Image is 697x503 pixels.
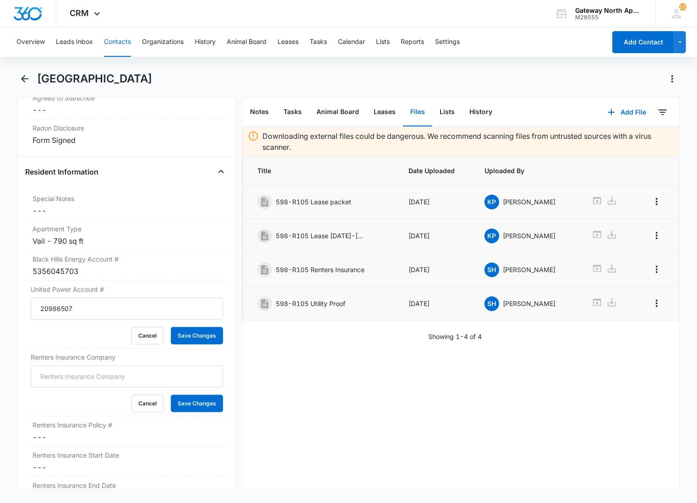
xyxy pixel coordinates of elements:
button: Overflow Menu [649,296,664,311]
button: Notes [243,98,276,126]
div: Renters Insurance Policy #--- [25,416,229,447]
button: Leases [278,27,299,57]
span: KP [485,195,499,209]
button: Calendar [338,27,365,57]
button: Files [403,98,432,126]
div: account id [575,14,642,21]
p: 598-R105 Renters Insurance [276,265,365,274]
button: History [462,98,500,126]
button: Cancel [131,395,163,412]
p: Showing 1-4 of 4 [428,332,482,341]
p: [PERSON_NAME] [503,231,555,241]
dd: --- [33,205,221,216]
label: Black Hills Energy Account # [33,254,221,264]
label: Apartment Type [33,224,221,234]
button: Overview [16,27,45,57]
button: Reports [401,27,424,57]
td: [DATE] [398,287,474,321]
dd: --- [33,432,221,443]
div: 5356045703 [33,266,221,277]
span: SH [485,262,499,277]
label: Renters Insurance Start Date [33,450,221,460]
label: Agreed to Subscribe [33,93,221,103]
span: Title [257,166,387,175]
span: SH [485,296,499,311]
p: [PERSON_NAME] [503,197,555,207]
button: Filters [655,105,670,120]
button: Save Changes [171,395,223,412]
button: Animal Board [309,98,366,126]
label: Radon Disclosure [33,123,221,133]
p: 598-R105 Lease [DATE]-[DATE] [276,231,367,241]
button: Settings [435,27,460,57]
button: History [195,27,216,57]
button: Close [214,164,229,179]
p: Downloading external files could be dangerous. We recommend scanning files from untrusted sources... [262,131,674,153]
dd: --- [33,104,221,115]
button: Add File [599,101,655,123]
div: Agreed to Subscribe--- [25,89,229,120]
button: Add Contact [612,31,674,53]
button: Overflow Menu [649,262,664,277]
div: account name [575,7,642,14]
p: [PERSON_NAME] [503,265,555,274]
div: Radon DisclosureForm Signed [25,120,229,149]
button: Leads Inbox [56,27,93,57]
label: Renters Insurance Company [31,352,223,362]
button: Lists [376,27,390,57]
button: Actions [665,71,680,86]
div: Apartment TypeVail - 790 sq ft [25,220,229,251]
div: Black Hills Energy Account #5356045703 [25,251,229,281]
span: Uploaded By [485,166,570,175]
p: 598-R105 Lease packet [276,197,351,207]
p: [PERSON_NAME] [503,299,555,308]
h1: [GEOGRAPHIC_DATA] [37,72,152,86]
span: Date Uploaded [408,166,463,175]
button: Lists [432,98,462,126]
input: Renters Insurance Company [31,366,223,388]
label: Special Notes [33,194,221,203]
button: Contacts [104,27,131,57]
td: [DATE] [398,219,474,253]
button: Overflow Menu [649,194,664,209]
label: United Power Account # [31,284,223,294]
button: Leases [366,98,403,126]
button: Animal Board [227,27,267,57]
td: [DATE] [398,253,474,287]
p: 598-R105 Utility Proof [276,299,345,308]
div: notifications count [679,3,686,11]
dd: --- [33,462,221,473]
input: United Power Account # [31,298,223,320]
button: Save Changes [171,327,223,344]
button: Overflow Menu [649,228,664,243]
div: Vail - 790 sq ft [33,235,221,246]
div: Renters Insurance Start Date--- [25,447,229,477]
span: 123 [679,3,686,11]
div: Form Signed [33,135,221,146]
button: Organizations [142,27,184,57]
button: Tasks [276,98,309,126]
button: Cancel [131,327,163,344]
span: KP [485,229,499,243]
label: Renters Insurance End Date [33,481,221,490]
button: Back [17,71,32,86]
button: Tasks [310,27,327,57]
td: [DATE] [398,185,474,219]
div: Special Notes--- [25,190,229,220]
span: CRM [70,8,89,18]
h4: Resident Information [25,166,98,177]
label: Renters Insurance Policy # [33,420,221,430]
